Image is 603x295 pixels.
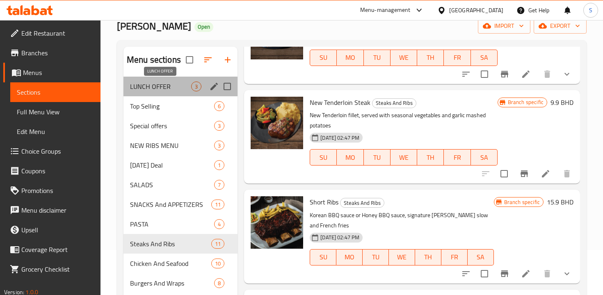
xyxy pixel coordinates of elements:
span: FR [447,152,467,163]
span: Coverage Report [21,245,94,254]
a: Sections [10,82,100,102]
span: New Tenderloin Steak [310,96,370,109]
button: TU [363,249,389,265]
a: Full Menu View [10,102,100,122]
button: SU [310,149,337,166]
a: Edit Restaurant [3,23,100,43]
span: [DATE] 02:47 PM [317,134,363,142]
div: [GEOGRAPHIC_DATA] [449,6,503,15]
span: Choice Groups [21,146,94,156]
button: FR [444,50,471,66]
span: SU [313,251,333,263]
span: 8 [215,279,224,287]
svg: Show Choices [562,269,572,279]
span: Select to update [476,66,493,83]
span: Menus [23,68,94,77]
span: Select all sections [181,51,198,68]
span: SALADS [130,180,214,190]
button: Branch-specific-item [495,64,514,84]
button: WE [391,149,417,166]
div: items [214,121,224,131]
img: Short Ribs [251,196,303,249]
span: 4 [215,220,224,228]
button: TU [364,149,391,166]
span: Promotions [21,186,94,195]
span: SU [313,152,333,163]
div: items [214,141,224,150]
span: Special offers [130,121,214,131]
span: Steaks And Ribs [372,98,416,108]
span: Top Selling [130,101,214,111]
span: Steaks And Ribs [130,239,211,249]
span: [DATE] 02:47 PM [317,234,363,241]
button: import [478,18,530,34]
span: Branch specific [501,198,543,206]
svg: Show Choices [562,69,572,79]
a: Promotions [3,181,100,200]
span: [PERSON_NAME] [117,17,191,35]
button: sort-choices [456,264,476,284]
a: Edit menu item [521,269,531,279]
div: NEW RIBS MENU3 [123,136,238,155]
div: Ramadan Deal [130,160,214,170]
span: Chicken And Seafood [130,259,211,268]
span: SU [313,52,333,64]
a: Upsell [3,220,100,240]
button: SA [471,50,498,66]
div: PASTA4 [123,214,238,234]
button: sort-choices [456,64,476,84]
button: Branch-specific-item [495,264,514,284]
button: FR [444,149,471,166]
a: Coverage Report [3,240,100,259]
h2: Menu sections [127,54,181,66]
span: Short Ribs [310,196,338,208]
span: SA [471,251,491,263]
button: TU [364,50,391,66]
div: Special offers3 [123,116,238,136]
button: MO [337,149,363,166]
span: Full Menu View [17,107,94,117]
span: Select to update [476,265,493,282]
button: FR [441,249,468,265]
span: Coupons [21,166,94,176]
button: SA [471,149,498,166]
button: delete [557,164,577,184]
div: SALADS7 [123,175,238,195]
div: Chicken And Seafood10 [123,254,238,273]
span: SA [474,52,494,64]
button: SU [310,249,336,265]
div: items [214,278,224,288]
h6: 9.9 BHD [550,97,573,108]
span: 3 [192,83,201,91]
div: NEW RIBS MENU [130,141,214,150]
div: items [211,200,224,209]
button: show more [557,264,577,284]
span: S [589,6,592,15]
span: Upsell [21,225,94,235]
div: items [214,101,224,111]
button: TH [415,249,441,265]
div: Open [194,22,213,32]
button: export [534,18,587,34]
button: Branch-specific-item [514,164,534,184]
span: 3 [215,122,224,130]
span: TU [367,152,387,163]
button: WE [391,50,417,66]
span: 7 [215,181,224,189]
button: MO [336,249,363,265]
span: PASTA [130,219,214,229]
button: Add section [218,50,238,70]
p: Korean BBQ sauce or Honey BBQ sauce, signature [PERSON_NAME] slow and French fries [310,210,493,231]
a: Menus [3,63,100,82]
span: Edit Restaurant [21,28,94,38]
span: TU [366,251,386,263]
div: items [191,82,201,91]
button: show more [557,64,577,84]
span: WE [394,152,414,163]
span: Sort sections [198,50,218,70]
